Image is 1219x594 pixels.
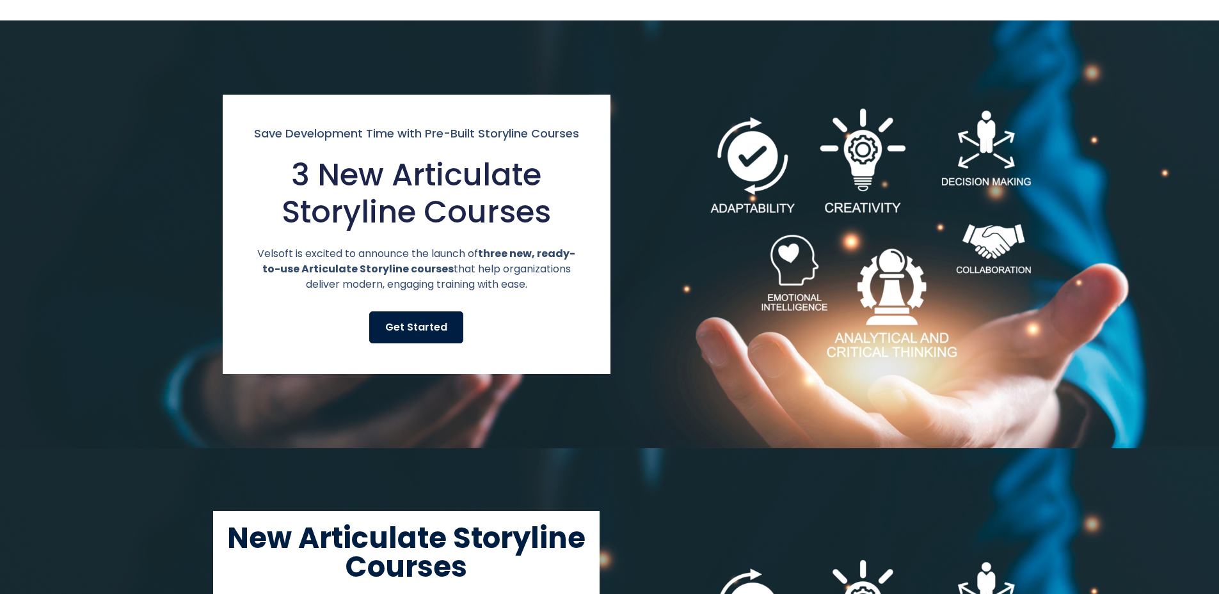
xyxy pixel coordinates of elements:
[253,157,580,230] h1: 3 New Articulate Storyline Courses
[385,320,447,335] span: Get Started
[253,125,580,141] h5: Save Development Time with Pre-Built Storyline Courses
[253,246,580,292] p: Velsoft is excited to announce the launch of that help organizations deliver modern, engaging tra...
[262,246,576,276] strong: three new, ready-to-use Articulate Storyline courses
[219,524,593,581] h2: New Articulate Storyline Courses
[369,311,463,343] a: Get Started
